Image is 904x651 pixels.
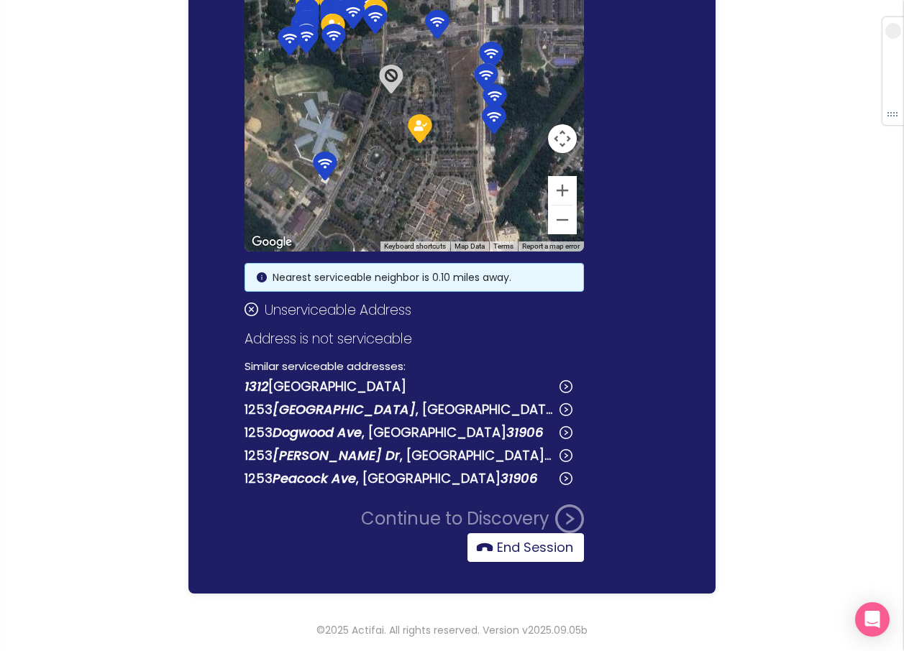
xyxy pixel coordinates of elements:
a: Open this area in Google Maps (opens a new window) [248,233,296,251]
div: Nearest serviceable neighbor is 0.10 miles away. [273,269,572,285]
button: 1253[PERSON_NAME] Dr, [GEOGRAPHIC_DATA]31906 [245,444,572,467]
button: 1253Dogwood Ave, [GEOGRAPHIC_DATA]31906 [245,421,572,444]
span: Address is not serviceable [245,329,412,348]
a: Terms (opens in new tab) [493,242,513,250]
span: close-circle [245,303,258,316]
button: 1253Peacock Ave, [GEOGRAPHIC_DATA]31906 [245,467,572,490]
span: info-circle [257,272,267,282]
button: Keyboard shortcuts [384,241,446,251]
div: Open Intercom Messenger [855,602,890,637]
img: Google [248,233,296,251]
button: Map Data [455,241,485,251]
button: Map camera controls [548,124,577,153]
p: Similar serviceable addresses: [245,358,584,375]
button: 1253[GEOGRAPHIC_DATA], [GEOGRAPHIC_DATA] [245,398,572,421]
button: End Session [467,533,584,562]
button: Zoom in [548,176,577,205]
button: 1312[GEOGRAPHIC_DATA] [245,375,572,398]
a: Report a map error [522,242,580,250]
button: Zoom out [548,206,577,234]
span: Unserviceable Address [265,300,411,320]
